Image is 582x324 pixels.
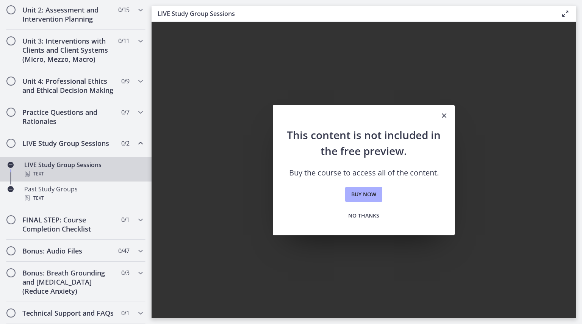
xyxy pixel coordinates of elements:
div: Past Study Groups [24,185,142,203]
h2: LIVE Study Group Sessions [22,139,115,148]
span: 0 / 47 [118,246,129,255]
div: Text [24,194,142,203]
span: 0 / 7 [121,108,129,117]
span: 0 / 11 [118,36,129,45]
span: 0 / 3 [121,268,129,277]
button: Close [433,105,455,127]
a: Buy now [345,187,382,202]
span: 0 / 1 [121,308,129,318]
div: Text [24,169,142,178]
span: 0 / 9 [121,77,129,86]
h3: LIVE Study Group Sessions [158,9,549,18]
span: 0 / 2 [121,139,129,148]
button: No thanks [342,208,385,223]
h2: Unit 4: Professional Ethics and Ethical Decision Making [22,77,115,95]
h2: Technical Support and FAQs [22,308,115,318]
h2: FINAL STEP: Course Completion Checklist [22,215,115,233]
h2: Practice Questions and Rationales [22,108,115,126]
span: 0 / 15 [118,5,129,14]
h2: This content is not included in the free preview. [285,127,443,159]
span: No thanks [348,211,379,220]
div: LIVE Study Group Sessions [24,160,142,178]
span: 0 / 1 [121,215,129,224]
h2: Unit 2: Assessment and Intervention Planning [22,5,115,23]
p: Buy the course to access all of the content. [285,168,443,178]
h2: Unit 3: Interventions with Clients and Client Systems (Micro, Mezzo, Macro) [22,36,115,64]
h2: Bonus: Breath Grounding and [MEDICAL_DATA] (Reduce Anxiety) [22,268,115,296]
h2: Bonus: Audio Files [22,246,115,255]
span: Buy now [351,190,376,199]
